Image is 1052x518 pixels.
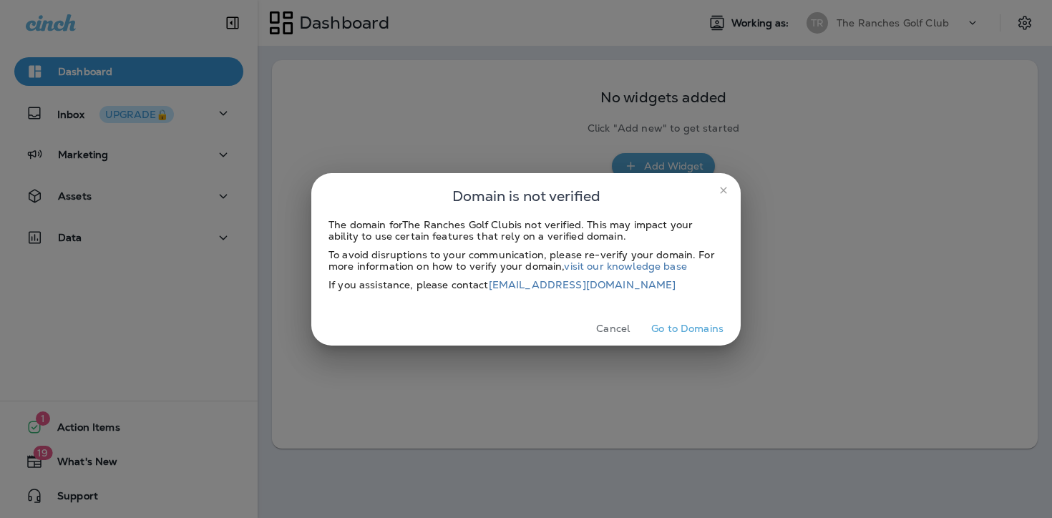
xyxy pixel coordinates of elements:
a: visit our knowledge base [564,260,686,273]
div: The domain for The Ranches Golf Club is not verified. This may impact your ability to use certain... [328,219,724,242]
span: Domain is not verified [452,185,600,207]
a: [EMAIL_ADDRESS][DOMAIN_NAME] [489,278,676,291]
button: close [712,179,735,202]
button: Go to Domains [646,318,729,340]
div: To avoid disruptions to your communication, please re-verify your domain. For more information on... [328,249,724,272]
button: Cancel [586,318,640,340]
div: If you assistance, please contact [328,279,724,290]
